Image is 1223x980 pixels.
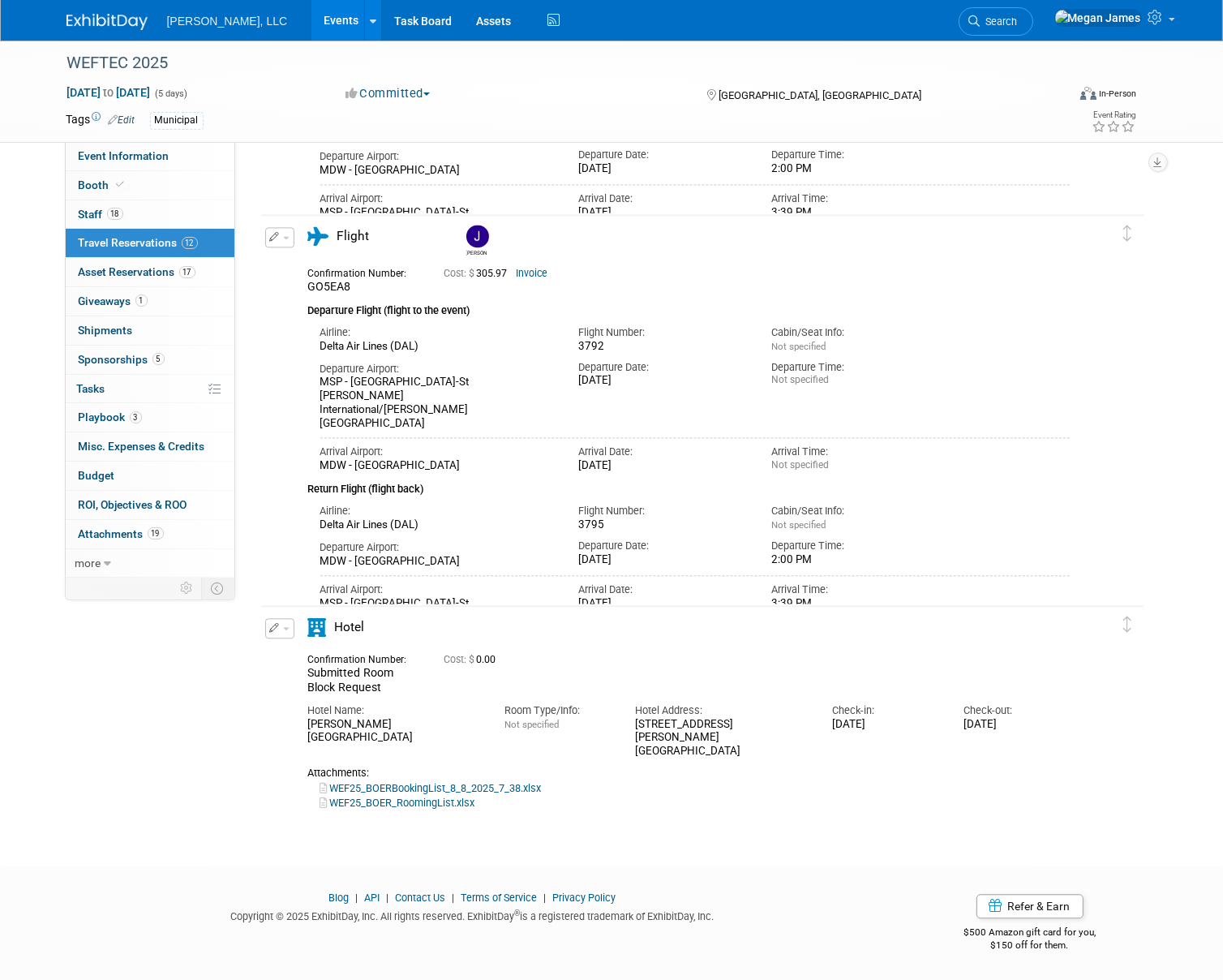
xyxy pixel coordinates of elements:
[578,582,748,597] div: Arrival Date:
[771,582,941,597] div: Arrival Time:
[308,718,480,746] div: [PERSON_NAME][GEOGRAPHIC_DATA]
[308,263,420,280] div: Confirmation Number:
[1124,226,1132,242] i: Click and drag to move item
[79,294,148,307] span: Giveaways
[771,445,941,459] div: Arrival Time:
[62,49,1046,78] div: WEFTEC 2025
[959,7,1033,36] a: Search
[109,114,135,126] a: Edit
[79,149,170,162] span: Event Information
[174,578,202,599] td: Personalize Event Tab Strip
[320,597,554,651] div: MSP - [GEOGRAPHIC_DATA]-St [PERSON_NAME] International/[PERSON_NAME][GEOGRAPHIC_DATA]
[66,549,234,578] a: more
[539,892,550,904] span: |
[66,403,234,432] a: Playbook3
[320,782,542,794] a: WEF25_BOERBookingList_8_8_2025_7_38.xlsx
[578,553,748,567] div: [DATE]
[1092,111,1136,119] div: Event Rating
[578,374,748,388] div: [DATE]
[66,520,234,548] a: Attachments19
[75,557,101,570] span: more
[504,719,559,730] span: Not specified
[308,649,420,666] div: Confirmation Number:
[67,85,152,100] span: [DATE] [DATE]
[320,582,554,597] div: Arrival Airport:
[771,341,826,352] span: Not specified
[771,206,941,220] div: 3:39 PM
[578,445,748,459] div: Arrival Date:
[66,346,234,374] a: Sponsorships5
[462,225,491,256] div: Jay Wilson
[578,597,748,611] div: [DATE]
[182,237,198,249] span: 12
[771,374,941,386] div: Not specified
[444,268,477,279] span: Cost: $
[308,294,1071,319] div: Departure Flight (flight to the event)
[578,148,748,162] div: Departure Date:
[466,247,487,256] div: Jay Wilson
[719,89,921,101] span: [GEOGRAPHIC_DATA], [GEOGRAPHIC_DATA]
[320,518,554,532] div: Delta Air Lines (DAL)
[320,797,475,809] a: WEF25_BOER_RoomingList.xlsx
[963,703,1071,718] div: Check-out:
[448,892,458,904] span: |
[578,325,748,340] div: Flight Number:
[66,258,234,286] a: Asset Reservations17
[308,280,351,293] span: GO5EA8
[66,491,234,519] a: ROI, Objectives & ROO
[771,553,941,567] div: 2:00 PM
[66,375,234,403] a: Tasks
[444,654,503,665] span: 0.00
[320,540,554,555] div: Departure Airport:
[101,86,117,99] span: to
[351,892,362,904] span: |
[320,459,554,473] div: MDW - [GEOGRAPHIC_DATA]
[337,229,370,243] span: Flight
[308,666,394,694] span: Submitted Room Block Request
[77,382,105,395] span: Tasks
[771,597,941,611] div: 3:39 PM
[179,266,195,278] span: 17
[79,410,142,423] span: Playbook
[578,539,748,553] div: Departure Date:
[308,618,327,637] i: Hotel
[514,909,520,918] sup: ®
[79,208,123,221] span: Staff
[444,654,477,665] span: Cost: $
[636,718,808,759] div: [STREET_ADDRESS][PERSON_NAME] [GEOGRAPHIC_DATA]
[771,325,941,340] div: Cabin/Seat Info:
[308,703,480,718] div: Hotel Name:
[771,539,941,553] div: Departure Time:
[320,149,554,164] div: Departure Airport:
[67,905,878,924] div: Copyright © 2025 ExhibitDay, Inc. All rights reserved. ExhibitDay is a registered trademark of Ex...
[320,504,554,518] div: Airline:
[130,411,142,423] span: 3
[771,162,941,176] div: 2:00 PM
[107,208,123,220] span: 18
[67,14,148,30] img: ExhibitDay
[320,164,554,178] div: MDW - [GEOGRAPHIC_DATA]
[79,236,198,249] span: Travel Reservations
[66,200,234,229] a: Staff18
[66,316,234,345] a: Shipments
[66,287,234,316] a: Giveaways1
[461,892,537,904] a: Terms of Service
[771,360,941,375] div: Departure Time:
[976,894,1084,918] a: Refer & Earn
[771,504,941,518] div: Cabin/Seat Info:
[135,294,148,307] span: 1
[636,703,808,718] div: Hotel Address:
[66,142,234,170] a: Event Information
[148,527,164,539] span: 19
[382,892,393,904] span: |
[66,171,234,200] a: Booth
[308,227,329,246] i: Flight
[832,703,939,718] div: Check-in:
[578,518,748,532] div: 3795
[340,85,436,102] button: Committed
[364,892,380,904] a: API
[320,362,554,376] div: Departure Airport:
[504,703,611,718] div: Room Type/Info:
[66,229,234,257] a: Travel Reservations12
[320,340,554,354] div: Delta Air Lines (DAL)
